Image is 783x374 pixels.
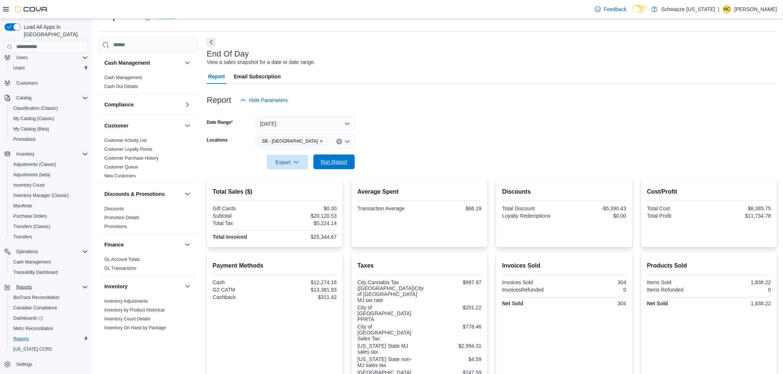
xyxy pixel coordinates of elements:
[104,155,159,161] span: Customer Purchase History
[7,267,91,278] button: Traceabilty Dashboard
[183,190,192,198] button: Discounts & Promotions
[647,287,708,293] div: Items Refunded
[10,268,61,277] a: Traceabilty Dashboard
[104,84,138,89] a: Cash Out Details
[7,190,91,201] button: Inventory Manager (Classic)
[10,170,54,179] a: Adjustments (beta)
[276,205,337,211] div: $0.00
[336,139,342,144] button: Clear input
[13,79,41,88] a: Customers
[321,158,347,166] span: Run Report
[104,266,137,271] a: GL Transactions
[10,303,88,312] span: Canadian Compliance
[421,343,482,349] div: $2,994.31
[1,359,91,370] button: Settings
[10,293,63,302] a: BioTrack Reconciliation
[357,356,418,368] div: [US_STATE] State non-MJ sales tax
[10,293,88,302] span: BioTrack Reconciliation
[104,164,138,170] span: Customer Queue
[10,201,88,210] span: Manifests
[104,299,148,304] a: Inventory Adjustments
[10,114,88,123] span: My Catalog (Classic)
[98,255,198,276] div: Finance
[104,164,138,170] a: Customer Queue
[213,261,337,270] h2: Payment Methods
[213,234,247,240] strong: Total Invoiced
[207,38,216,47] button: Next
[502,300,523,306] strong: Net Sold
[7,232,91,242] button: Transfers
[183,58,192,67] button: Cash Management
[16,55,28,61] span: Users
[21,23,88,38] span: Load All Apps in [GEOGRAPHIC_DATA]
[7,170,91,180] button: Adjustments (beta)
[7,323,91,334] button: Metrc Reconciliation
[98,136,198,183] div: Customer
[502,205,563,211] div: Total Discount
[7,334,91,344] button: Reports
[7,257,91,267] button: Cash Management
[213,287,273,293] div: G2 CATM
[7,124,91,134] button: My Catalog (Beta)
[7,63,91,73] button: Users
[104,190,182,198] button: Discounts & Promotions
[15,6,48,13] img: Cova
[502,187,626,196] h2: Discounts
[421,356,482,362] div: $4.59
[104,122,182,129] button: Customer
[10,324,88,333] span: Metrc Reconciliation
[213,220,273,226] div: Total Tax
[710,205,771,211] div: $8,385.75
[10,191,88,200] span: Inventory Manager (Classic)
[7,159,91,170] button: Adjustments (Classic)
[502,213,563,219] div: Loyalty Redemptions
[13,259,51,265] span: Cash Management
[7,201,91,211] button: Manifests
[276,220,337,226] div: $5,224.14
[13,360,88,369] span: Settings
[10,222,88,231] span: Transfers (Classic)
[1,282,91,292] button: Reports
[10,212,88,221] span: Purchase Orders
[13,283,88,292] span: Reports
[357,187,481,196] h2: Average Spent
[98,204,198,234] div: Discounts & Promotions
[421,324,482,330] div: $778.46
[604,6,626,13] span: Feedback
[207,137,228,143] label: Locations
[13,136,36,142] span: Promotions
[502,261,626,270] h2: Invoices Sold
[16,361,32,367] span: Settings
[13,93,34,102] button: Catalog
[357,324,418,341] div: City of [GEOGRAPHIC_DATA] Sales Tax
[10,160,59,169] a: Adjustments (Classic)
[183,100,192,109] button: Compliance
[13,326,53,331] span: Metrc Reconciliation
[104,146,152,152] span: Customer Loyalty Points
[633,5,648,13] input: Dark Mode
[271,155,304,170] span: Export
[10,125,88,133] span: My Catalog (Beta)
[7,113,91,124] button: My Catalog (Classic)
[566,213,626,219] div: $0.00
[10,181,48,190] a: Inventory Count
[104,59,182,67] button: Cash Management
[104,101,182,108] button: Compliance
[104,224,127,229] a: Promotions
[10,114,57,123] a: My Catalog (Classic)
[13,283,35,292] button: Reports
[104,84,138,89] span: Cash Out Details
[647,279,708,285] div: Items Sold
[7,303,91,313] button: Canadian Compliance
[647,187,771,196] h2: Cost/Profit
[357,261,481,270] h2: Taxes
[10,104,88,113] span: Classification (Classic)
[10,334,88,343] span: Reports
[16,95,31,101] span: Catalog
[319,139,324,143] button: Remove SB - Manitou Springs from selection in this group
[7,134,91,144] button: Promotions
[10,201,35,210] a: Manifests
[7,221,91,232] button: Transfers (Classic)
[104,257,140,262] a: GL Account Totals
[647,213,708,219] div: Total Profit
